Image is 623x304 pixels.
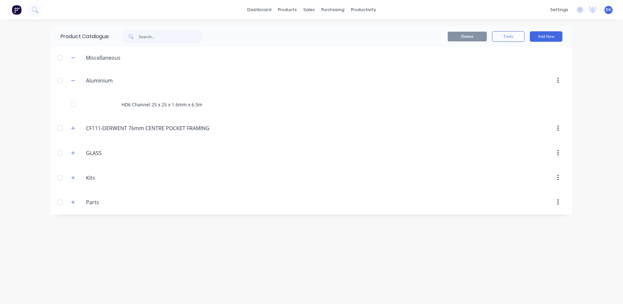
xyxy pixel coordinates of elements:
[492,31,525,42] button: Tools
[86,124,210,132] input: Enter category name
[530,31,562,42] button: Add New
[348,5,379,15] div: productivity
[12,5,22,15] img: Factory
[86,174,163,182] input: Enter category name
[86,77,163,84] input: Enter category name
[318,5,348,15] div: purchasing
[606,7,611,13] span: DK
[139,30,203,43] input: Search...
[80,54,126,62] div: Miscellaneous
[51,93,572,116] div: HD6 Channel 25 x 25 x 1.6mm x 6.5m
[86,149,163,157] input: Enter category name
[448,32,487,41] button: Delete
[300,5,318,15] div: sales
[547,5,572,15] div: settings
[275,5,300,15] div: products
[86,198,163,206] input: Enter category name
[244,5,275,15] a: dashboard
[51,26,109,47] div: Product Catalogue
